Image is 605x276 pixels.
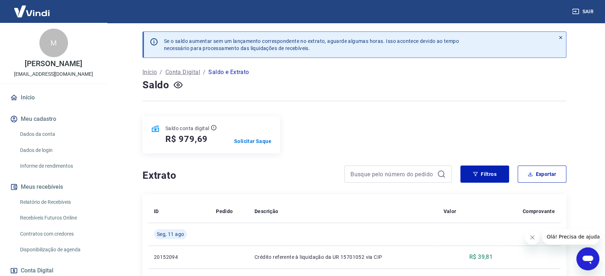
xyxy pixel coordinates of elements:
[255,208,279,215] p: Descrição
[154,253,204,261] p: 20152094
[165,68,200,77] a: Conta Digital
[39,29,68,57] div: M
[576,247,599,270] iframe: Botão para abrir a janela de mensagens
[165,125,209,132] p: Saldo conta digital
[525,230,539,245] iframe: Fechar mensagem
[203,68,205,77] p: /
[157,231,184,238] span: Seg, 11 ago
[518,166,566,183] button: Exportar
[17,242,98,257] a: Disponibilização de agenda
[165,133,208,145] h5: R$ 979,69
[208,68,249,77] p: Saldo e Extrato
[17,195,98,210] a: Relatório de Recebíveis
[4,5,60,11] span: Olá! Precisa de ajuda?
[460,166,509,183] button: Filtros
[571,5,596,18] button: Sair
[17,159,98,173] a: Informe de rendimentos
[542,229,599,245] iframe: Mensagem da empresa
[17,227,98,241] a: Contratos com credores
[17,143,98,158] a: Dados de login
[142,168,336,183] h4: Extrato
[255,253,432,261] p: Crédito referente à liquidação da UR 15701052 via CIP
[9,0,55,22] img: Vindi
[160,68,162,77] p: /
[164,38,459,52] p: Se o saldo aumentar sem um lançamento correspondente no extrato, aguarde algumas horas. Isso acon...
[25,60,82,68] p: [PERSON_NAME]
[350,169,434,179] input: Busque pelo número do pedido
[17,127,98,142] a: Dados da conta
[17,211,98,225] a: Recebíveis Futuros Online
[9,111,98,127] button: Meu cadastro
[216,208,233,215] p: Pedido
[469,253,493,261] p: R$ 39,81
[142,78,169,92] h4: Saldo
[142,68,157,77] a: Início
[154,208,159,215] p: ID
[9,90,98,105] a: Início
[443,208,456,215] p: Valor
[9,179,98,195] button: Meus recebíveis
[14,70,93,78] p: [EMAIL_ADDRESS][DOMAIN_NAME]
[523,208,555,215] p: Comprovante
[234,138,271,145] a: Solicitar Saque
